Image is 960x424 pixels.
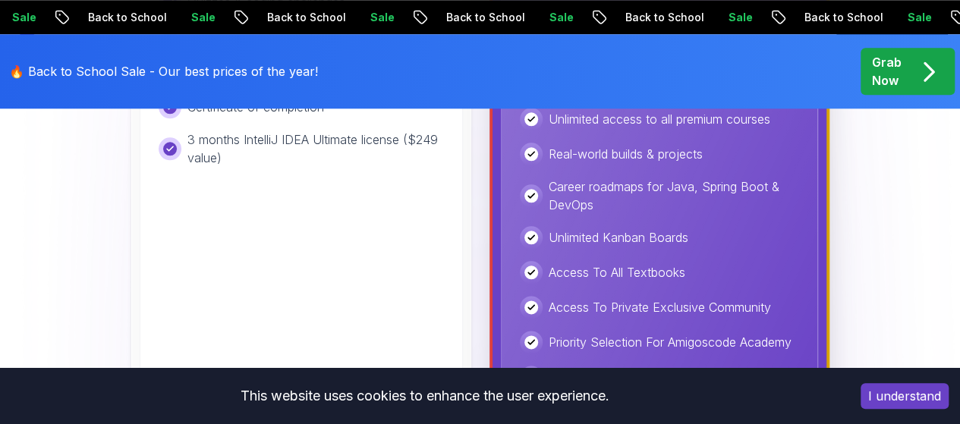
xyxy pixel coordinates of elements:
p: Back to School [792,10,895,25]
p: Unlimited Kanban Boards [549,228,688,247]
p: Unlimited access to all premium courses [549,110,770,128]
p: Sale [537,10,585,25]
p: 🔥 Back to School Sale - Our best prices of the year! [9,62,318,80]
p: Back to School [254,10,357,25]
p: Sale [357,10,406,25]
p: Access To All Textbooks [549,263,685,281]
p: Priority Selection For Amigoscode Academy [549,333,792,351]
p: Back to School [75,10,178,25]
p: Back to School [433,10,537,25]
p: Back to School [612,10,716,25]
p: Sale [178,10,227,25]
p: 3 months IntelliJ IDEA Ultimate license ($249 value) [187,130,444,167]
p: Real-world builds & projects [549,145,703,163]
p: Sale [895,10,943,25]
button: Accept cookies [861,383,949,409]
div: This website uses cookies to enhance the user experience. [11,379,838,413]
p: Access To Private Exclusive Community [549,298,771,316]
p: Career roadmaps for Java, Spring Boot & DevOps [549,177,799,214]
p: Grab Now [872,53,902,90]
p: Sale [716,10,764,25]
